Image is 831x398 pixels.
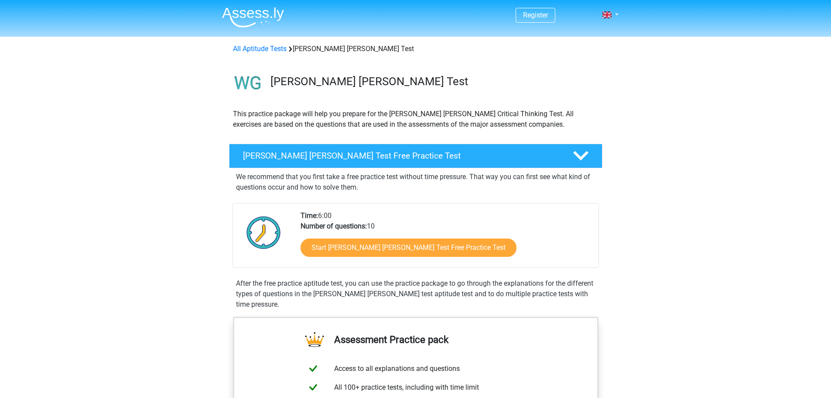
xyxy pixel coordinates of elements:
p: We recommend that you first take a free practice test without time pressure. That way you can fir... [236,172,595,193]
b: Time: [301,211,318,220]
a: [PERSON_NAME] [PERSON_NAME] Test Free Practice Test [226,144,606,168]
img: Clock [242,211,286,254]
p: This practice package will help you prepare for the [PERSON_NAME] [PERSON_NAME] Critical Thinking... [233,109,598,130]
div: After the free practice aptitude test, you can use the practice package to go through the explana... [233,278,599,310]
img: Assessly [222,7,284,28]
a: All Aptitude Tests [233,45,287,53]
a: Register [523,11,548,19]
div: [PERSON_NAME] [PERSON_NAME] Test [229,44,602,54]
div: 6:00 10 [294,211,598,267]
h3: [PERSON_NAME] [PERSON_NAME] Test [270,75,595,88]
img: watson glaser test [229,65,267,102]
a: Start [PERSON_NAME] [PERSON_NAME] Test Free Practice Test [301,239,516,257]
h4: [PERSON_NAME] [PERSON_NAME] Test Free Practice Test [243,151,559,161]
b: Number of questions: [301,222,367,230]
